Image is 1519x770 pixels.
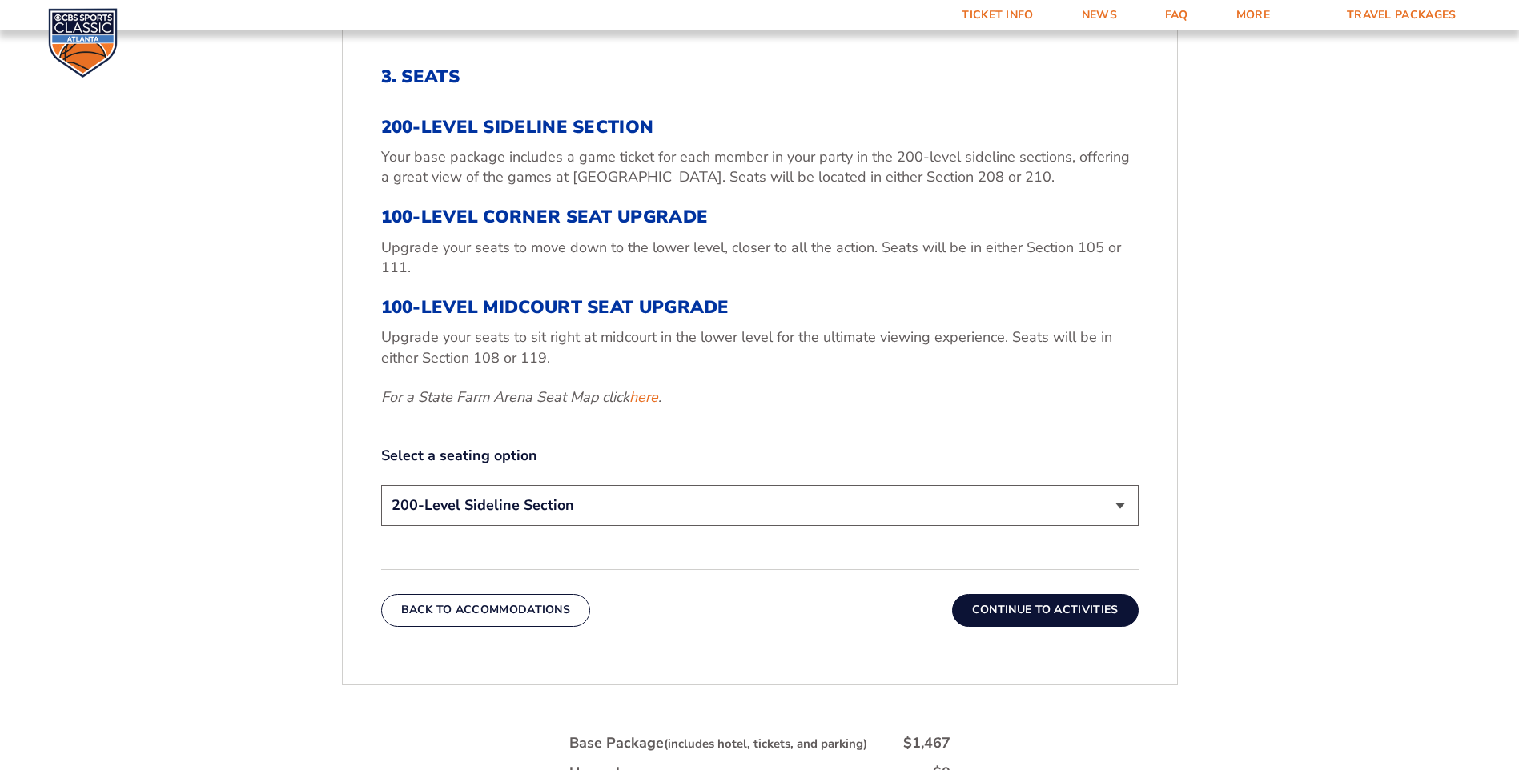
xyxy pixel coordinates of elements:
a: here [629,387,658,407]
small: (includes hotel, tickets, and parking) [664,736,867,752]
h2: 3. Seats [381,66,1139,87]
p: Your base package includes a game ticket for each member in your party in the 200-level sideline ... [381,147,1139,187]
h3: 100-Level Corner Seat Upgrade [381,207,1139,227]
em: For a State Farm Arena Seat Map click . [381,387,661,407]
label: Select a seating option [381,446,1139,466]
h3: 100-Level Midcourt Seat Upgrade [381,297,1139,318]
img: CBS Sports Classic [48,8,118,78]
div: $1,467 [903,733,950,753]
h3: 200-Level Sideline Section [381,117,1139,138]
p: Upgrade your seats to sit right at midcourt in the lower level for the ultimate viewing experienc... [381,327,1139,367]
button: Back To Accommodations [381,594,591,626]
p: Upgrade your seats to move down to the lower level, closer to all the action. Seats will be in ei... [381,238,1139,278]
button: Continue To Activities [952,594,1139,626]
div: Base Package [569,733,867,753]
